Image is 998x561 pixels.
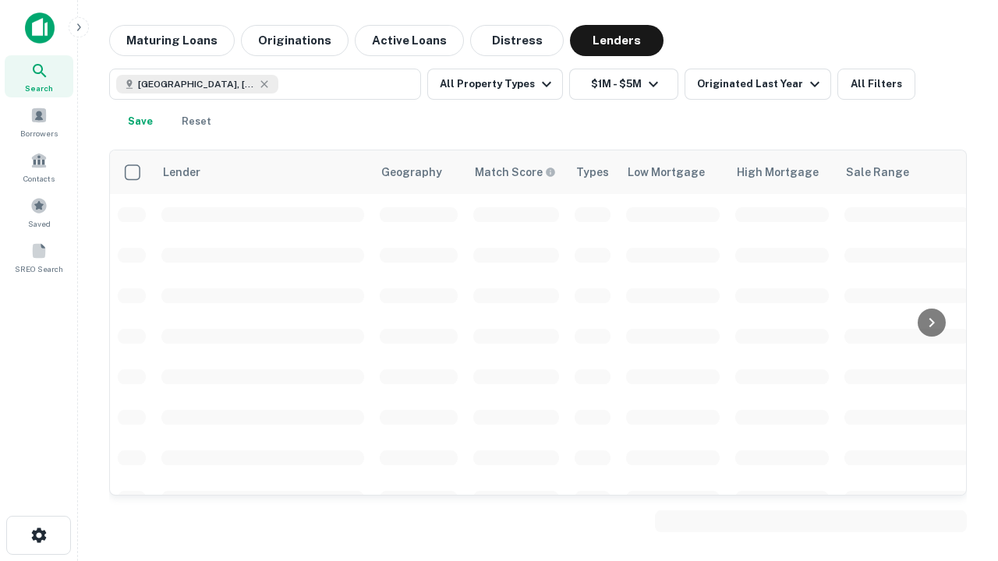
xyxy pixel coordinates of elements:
span: Contacts [23,172,55,185]
a: Saved [5,191,73,233]
button: $1M - $5M [569,69,678,100]
button: Originations [241,25,349,56]
button: Maturing Loans [109,25,235,56]
button: Lenders [570,25,664,56]
div: Types [576,163,609,182]
th: Low Mortgage [618,150,727,194]
button: Reset [172,106,221,137]
div: Low Mortgage [628,163,705,182]
th: High Mortgage [727,150,837,194]
h6: Match Score [475,164,553,181]
span: [GEOGRAPHIC_DATA], [GEOGRAPHIC_DATA], [GEOGRAPHIC_DATA] [138,77,255,91]
button: Active Loans [355,25,464,56]
div: Originated Last Year [697,75,824,93]
button: Originated Last Year [685,69,831,100]
th: Capitalize uses an advanced AI algorithm to match your search with the best lender. The match sco... [465,150,567,194]
div: Capitalize uses an advanced AI algorithm to match your search with the best lender. The match sco... [475,164,556,181]
button: [GEOGRAPHIC_DATA], [GEOGRAPHIC_DATA], [GEOGRAPHIC_DATA] [109,69,421,100]
div: Geography [381,163,442,182]
button: Save your search to get updates of matches that match your search criteria. [115,106,165,137]
button: Distress [470,25,564,56]
span: Search [25,82,53,94]
div: Sale Range [846,163,909,182]
span: Borrowers [20,127,58,139]
img: capitalize-icon.png [25,12,55,44]
span: SREO Search [15,263,63,275]
button: All Filters [837,69,915,100]
a: Borrowers [5,101,73,143]
th: Lender [154,150,372,194]
a: Contacts [5,146,73,188]
th: Geography [372,150,465,194]
a: Search [5,55,73,97]
a: SREO Search [5,236,73,278]
div: Lender [163,163,200,182]
div: High Mortgage [737,163,819,182]
th: Types [567,150,618,194]
th: Sale Range [837,150,977,194]
span: Saved [28,217,51,230]
iframe: Chat Widget [920,386,998,461]
button: All Property Types [427,69,563,100]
